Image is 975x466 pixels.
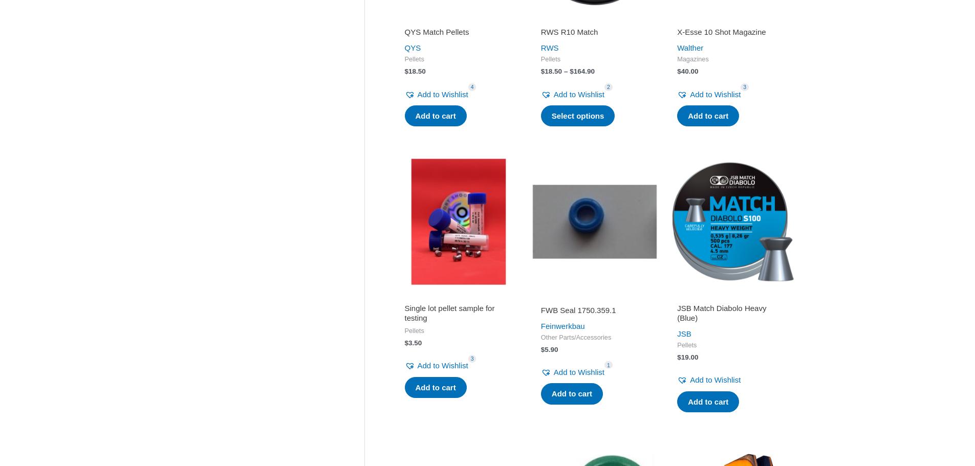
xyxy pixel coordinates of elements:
[541,383,603,405] a: Add to cart: “FWB Seal 1750.359.1”
[541,55,648,64] span: Pellets
[541,305,648,319] a: FWB Seal 1750.359.1
[541,27,648,41] a: RWS R10 Match
[677,353,698,361] bdi: 19.00
[405,68,426,75] bdi: 18.50
[677,341,785,350] span: Pellets
[541,346,558,353] bdi: 5.90
[677,68,698,75] bdi: 40.00
[541,365,604,380] a: Add to Wishlist
[604,83,613,91] span: 2
[677,303,785,323] h2: JSB Match Diabolo Heavy (Blue)
[677,105,739,127] a: Add to cart: “X-Esse 10 Shot Magazine”
[541,346,545,353] span: $
[405,377,467,398] a: Add to cart: “Single lot pellet sample for testing”
[541,105,615,127] a: Select options for “RWS R10 Match”
[405,68,409,75] span: $
[570,68,574,75] span: $
[677,303,785,327] a: JSB Match Diabolo Heavy (Blue)
[677,68,681,75] span: $
[554,368,604,376] span: Add to Wishlist
[677,329,691,338] a: JSB
[405,303,512,327] a: Single lot pellet sample for testing
[532,159,658,284] img: FWB Seal 1750.359.1
[668,159,794,284] img: JSB Match Diabolo Heavy
[570,68,595,75] bdi: 164.90
[405,327,512,336] span: Pellets
[405,87,468,102] a: Add to Wishlist
[541,68,562,75] bdi: 18.50
[677,87,741,102] a: Add to Wishlist
[405,27,512,41] a: QYS Match Pellets
[677,55,785,64] span: Magazines
[541,291,648,303] iframe: Customer reviews powered by Trustpilot
[554,90,604,99] span: Add to Wishlist
[677,373,741,387] a: Add to Wishlist
[677,291,785,303] iframe: Customer reviews powered by Trustpilot
[418,361,468,370] span: Add to Wishlist
[396,159,522,284] img: Single lot pellet sample for testing
[541,334,648,342] span: Other Parts/Accessories
[541,13,648,25] iframe: Customer reviews powered by Trustpilot
[541,87,604,102] a: Add to Wishlist
[405,339,422,347] bdi: 3.50
[541,68,545,75] span: $
[405,291,512,303] iframe: Customer reviews powered by Trustpilot
[405,303,512,323] h2: Single lot pellet sample for testing
[564,68,568,75] span: –
[541,322,585,330] a: Feinwerkbau
[405,13,512,25] iframe: Customer reviews powered by Trustpilot
[677,353,681,361] span: $
[741,83,749,91] span: 3
[677,27,785,37] h2: X-Esse 10 Shot Magazine
[405,359,468,373] a: Add to Wishlist
[541,305,648,316] h2: FWB Seal 1750.359.1
[677,13,785,25] iframe: Customer reviews powered by Trustpilot
[677,27,785,41] a: X-Esse 10 Shot Magazine
[468,83,476,91] span: 4
[677,43,703,52] a: Walther
[418,90,468,99] span: Add to Wishlist
[405,105,467,127] a: Add to cart: “QYS Match Pellets”
[405,27,512,37] h2: QYS Match Pellets
[405,55,512,64] span: Pellets
[690,375,741,384] span: Add to Wishlist
[677,391,739,413] a: Add to cart: “JSB Match Diabolo Heavy (Blue)”
[604,361,613,369] span: 1
[468,355,476,363] span: 3
[405,339,409,347] span: $
[541,27,648,37] h2: RWS R10 Match
[541,43,559,52] a: RWS
[405,43,421,52] a: QYS
[690,90,741,99] span: Add to Wishlist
